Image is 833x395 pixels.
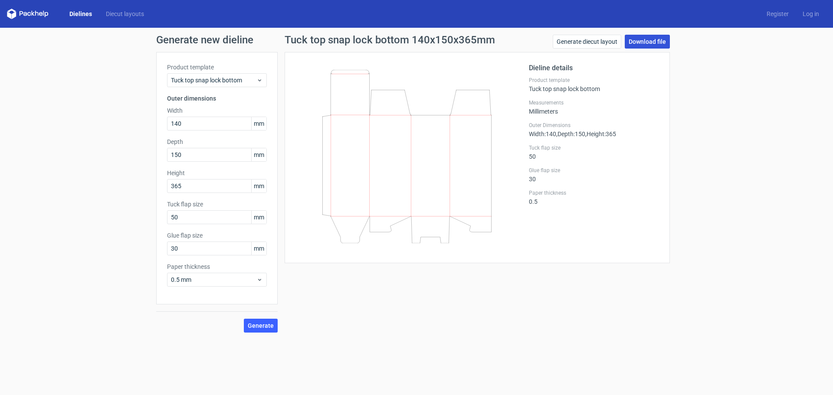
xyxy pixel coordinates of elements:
[251,242,266,255] span: mm
[529,144,659,151] label: Tuck flap size
[553,35,621,49] a: Generate diecut layout
[585,131,616,137] span: , Height : 365
[251,180,266,193] span: mm
[167,262,267,271] label: Paper thickness
[760,10,796,18] a: Register
[167,94,267,103] h3: Outer dimensions
[167,200,267,209] label: Tuck flap size
[251,211,266,224] span: mm
[529,167,659,174] label: Glue flap size
[167,169,267,177] label: Height
[529,77,659,92] div: Tuck top snap lock bottom
[171,76,256,85] span: Tuck top snap lock bottom
[251,148,266,161] span: mm
[99,10,151,18] a: Diecut layouts
[529,167,659,183] div: 30
[167,137,267,146] label: Depth
[529,77,659,84] label: Product template
[285,35,495,45] h1: Tuck top snap lock bottom 140x150x365mm
[529,131,556,137] span: Width : 140
[248,323,274,329] span: Generate
[251,117,266,130] span: mm
[625,35,670,49] a: Download file
[529,99,659,115] div: Millimeters
[529,144,659,160] div: 50
[529,189,659,205] div: 0.5
[62,10,99,18] a: Dielines
[529,122,659,129] label: Outer Dimensions
[171,275,256,284] span: 0.5 mm
[167,231,267,240] label: Glue flap size
[529,99,659,106] label: Measurements
[529,63,659,73] h2: Dieline details
[796,10,826,18] a: Log in
[529,189,659,196] label: Paper thickness
[244,319,278,333] button: Generate
[556,131,585,137] span: , Depth : 150
[156,35,677,45] h1: Generate new dieline
[167,63,267,72] label: Product template
[167,106,267,115] label: Width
